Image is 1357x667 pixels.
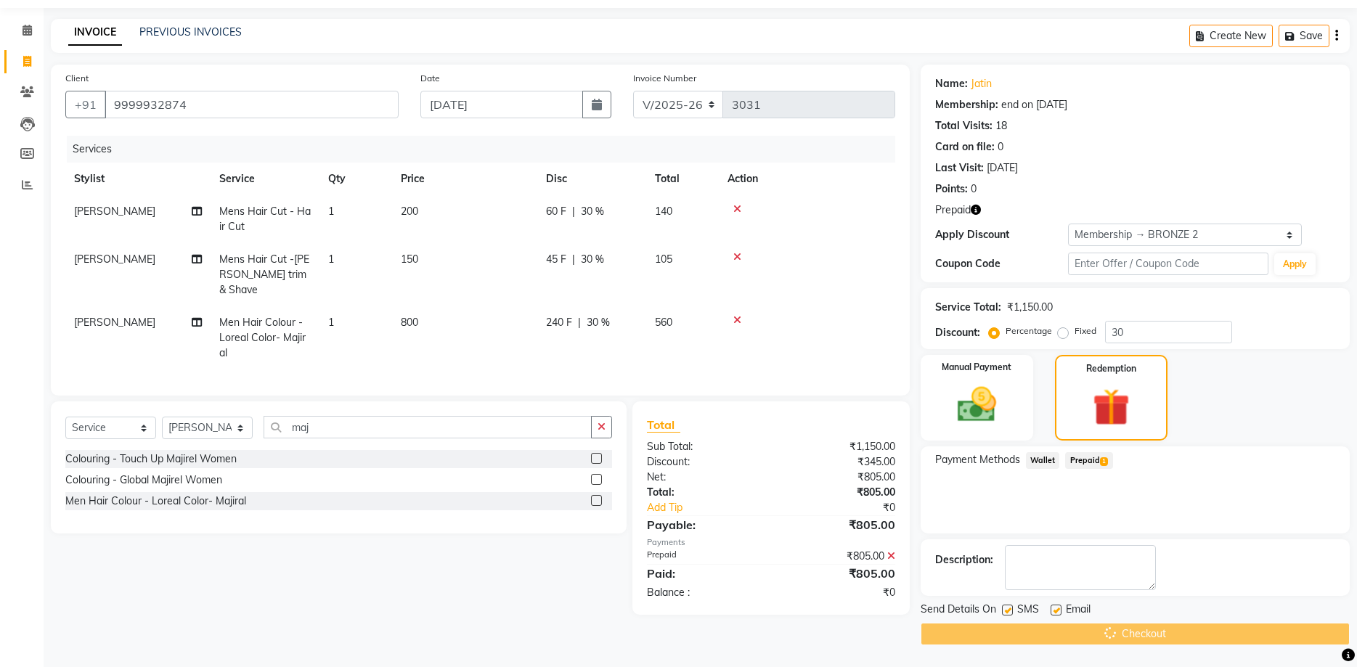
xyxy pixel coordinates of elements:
[655,253,672,266] span: 105
[771,549,906,564] div: ₹805.00
[65,451,237,467] div: Colouring - Touch Up Majirel Women
[401,205,418,218] span: 200
[935,160,984,176] div: Last Visit:
[935,452,1020,467] span: Payment Methods
[65,472,222,488] div: Colouring - Global Majirel Women
[935,300,1001,315] div: Service Total:
[139,25,242,38] a: PREVIOUS INVOICES
[1001,97,1067,112] div: end on [DATE]
[264,416,592,438] input: Search or Scan
[401,316,418,329] span: 800
[636,485,771,500] div: Total:
[537,163,646,195] th: Disc
[1279,25,1329,47] button: Save
[935,552,993,568] div: Description:
[68,20,122,46] a: INVOICE
[328,205,334,218] span: 1
[646,163,719,195] th: Total
[546,315,572,330] span: 240 F
[1274,253,1316,275] button: Apply
[719,163,895,195] th: Action
[65,494,246,509] div: Men Hair Colour - Loreal Color- Majiral
[771,516,906,533] div: ₹805.00
[74,253,155,266] span: [PERSON_NAME]
[392,163,537,195] th: Price
[971,76,992,91] a: Jatin
[219,205,311,233] span: Mens Hair Cut - Hair Cut
[935,202,971,218] span: Prepaid
[1100,457,1108,466] span: 1
[546,204,566,219] span: 60 F
[935,227,1069,242] div: Apply Discount
[636,470,771,485] div: Net:
[771,565,906,582] div: ₹805.00
[74,205,155,218] span: [PERSON_NAME]
[1086,362,1136,375] label: Redemption
[1065,452,1112,469] span: Prepaid
[935,325,980,340] div: Discount:
[987,160,1018,176] div: [DATE]
[105,91,399,118] input: Search by Name/Mobile/Email/Code
[998,139,1003,155] div: 0
[935,256,1069,271] div: Coupon Code
[1017,602,1039,620] span: SMS
[647,536,895,549] div: Payments
[942,361,1011,374] label: Manual Payment
[771,585,906,600] div: ₹0
[636,549,771,564] div: Prepaid
[633,72,696,85] label: Invoice Number
[67,136,906,163] div: Services
[65,163,211,195] th: Stylist
[420,72,440,85] label: Date
[581,204,604,219] span: 30 %
[945,382,1008,427] img: _cash.svg
[1075,324,1096,337] label: Fixed
[935,76,968,91] div: Name:
[328,316,334,329] span: 1
[1068,253,1268,275] input: Enter Offer / Coupon Code
[636,516,771,533] div: Payable:
[1081,384,1141,430] img: _gift.svg
[572,252,575,267] span: |
[65,91,106,118] button: +91
[636,585,771,600] div: Balance :
[971,181,977,197] div: 0
[935,139,995,155] div: Card on file:
[1007,300,1053,315] div: ₹1,150.00
[587,315,610,330] span: 30 %
[211,163,319,195] th: Service
[935,97,998,112] div: Membership:
[655,205,672,218] span: 140
[995,118,1007,134] div: 18
[401,253,418,266] span: 150
[578,315,581,330] span: |
[636,454,771,470] div: Discount:
[1026,452,1060,469] span: Wallet
[636,500,794,515] a: Add Tip
[581,252,604,267] span: 30 %
[572,204,575,219] span: |
[1066,602,1091,620] span: Email
[319,163,392,195] th: Qty
[219,316,306,359] span: Men Hair Colour - Loreal Color- Majiral
[647,417,680,433] span: Total
[771,485,906,500] div: ₹805.00
[771,439,906,454] div: ₹1,150.00
[636,439,771,454] div: Sub Total:
[935,118,993,134] div: Total Visits:
[65,72,89,85] label: Client
[219,253,309,296] span: Mens Hair Cut -[PERSON_NAME] trim & Shave
[921,602,996,620] span: Send Details On
[655,316,672,329] span: 560
[935,181,968,197] div: Points:
[1189,25,1273,47] button: Create New
[636,565,771,582] div: Paid:
[794,500,906,515] div: ₹0
[771,470,906,485] div: ₹805.00
[771,454,906,470] div: ₹345.00
[546,252,566,267] span: 45 F
[328,253,334,266] span: 1
[1006,324,1052,337] label: Percentage
[74,316,155,329] span: [PERSON_NAME]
